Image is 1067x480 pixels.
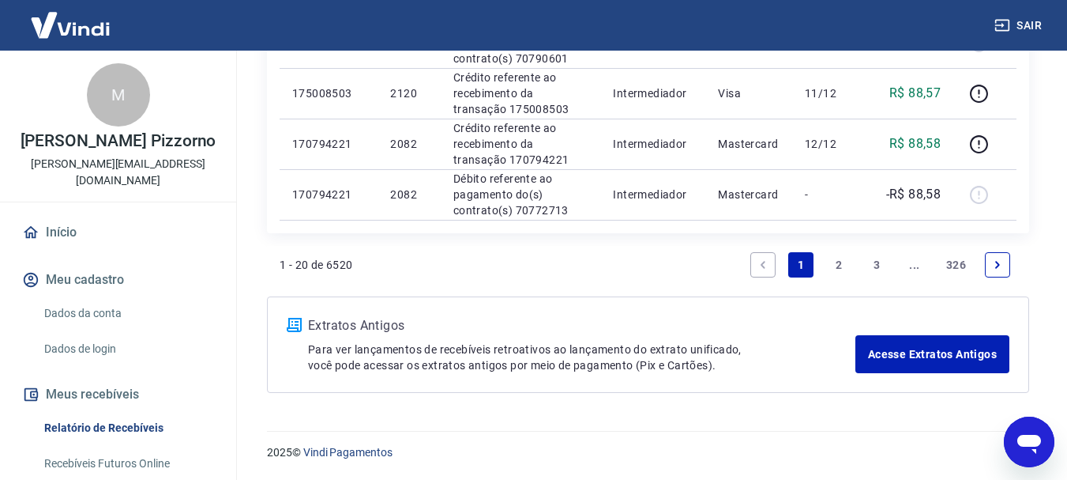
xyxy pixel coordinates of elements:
button: Meus recebíveis [19,377,217,412]
p: Crédito referente ao recebimento da transação 175008503 [453,70,588,117]
p: Para ver lançamentos de recebíveis retroativos ao lançamento do extrato unificado, você pode aces... [308,342,855,373]
p: Intermediador [613,136,693,152]
p: Intermediador [613,85,693,101]
ul: Pagination [744,246,1016,284]
a: Jump forward [902,252,927,278]
p: Mastercard [718,187,780,202]
a: Page 2 [826,252,851,278]
button: Meu cadastro [19,263,217,297]
a: Vindi Pagamentos [303,446,393,459]
a: Início [19,215,217,250]
p: 2025 © [267,444,1029,461]
a: Recebíveis Futuros Online [38,448,217,480]
p: - [805,187,851,202]
a: Dados da conta [38,297,217,330]
a: Page 3 [864,252,889,278]
p: [PERSON_NAME] Pizzorno [21,133,216,149]
p: Extratos Antigos [308,316,855,335]
a: Page 1 is your current page [788,252,813,278]
p: 2120 [390,85,427,101]
p: Intermediador [613,187,693,202]
a: Dados de login [38,333,217,365]
p: 11/12 [805,85,851,101]
button: Sair [991,11,1048,40]
p: Visa [718,85,780,101]
p: 170794221 [292,136,365,152]
img: ícone [287,318,302,332]
p: [PERSON_NAME][EMAIL_ADDRESS][DOMAIN_NAME] [13,156,224,189]
p: 170794221 [292,187,365,202]
a: Relatório de Recebíveis [38,412,217,444]
p: R$ 88,57 [889,84,941,103]
a: Page 326 [940,252,972,278]
p: 1 - 20 de 6520 [280,257,353,273]
p: -R$ 88,58 [886,185,941,204]
iframe: Botão para abrir a janela de mensagens [1004,417,1054,467]
div: M [87,63,150,127]
p: R$ 88,58 [889,134,941,153]
p: 2082 [390,136,427,152]
img: Vindi [19,1,122,49]
a: Acesse Extratos Antigos [855,335,1009,373]
p: Mastercard [718,136,780,152]
a: Next page [985,252,1010,278]
p: 12/12 [805,136,851,152]
p: 175008503 [292,85,365,101]
a: Previous page [750,252,776,278]
p: 2082 [390,187,427,202]
p: Crédito referente ao recebimento da transação 170794221 [453,120,588,168]
p: Débito referente ao pagamento do(s) contrato(s) 70772713 [453,171,588,218]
